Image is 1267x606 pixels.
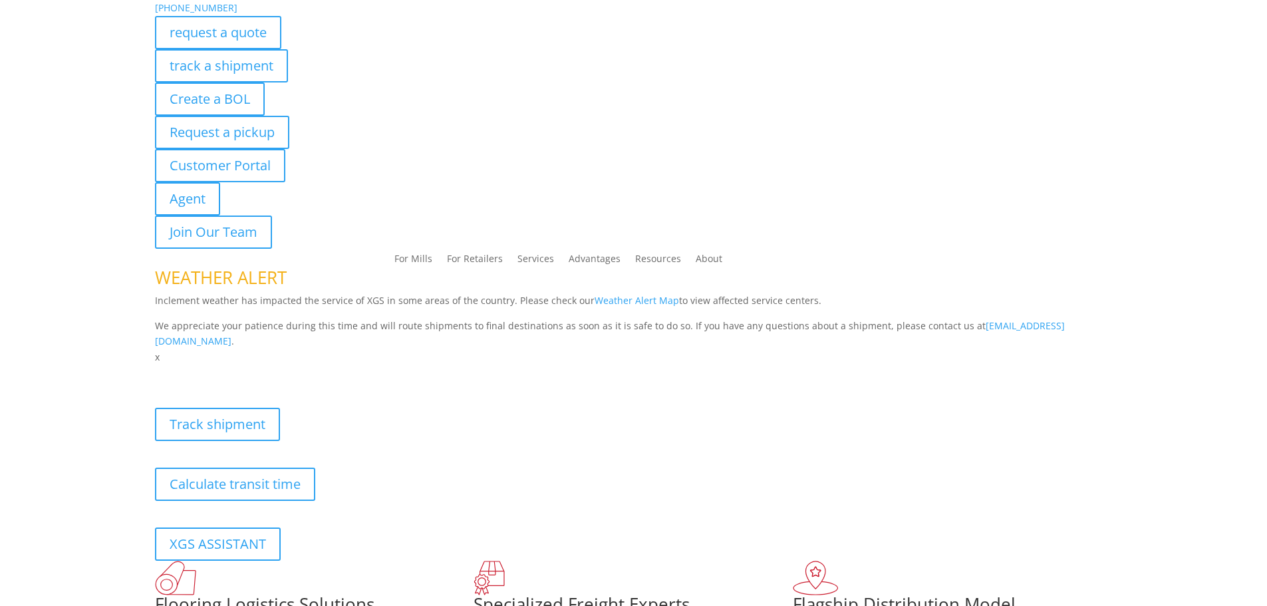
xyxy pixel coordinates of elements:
a: Create a BOL [155,82,265,116]
a: Agent [155,182,220,216]
a: Join Our Team [155,216,272,249]
a: About [696,254,722,269]
a: Services [517,254,554,269]
a: For Retailers [447,254,503,269]
a: request a quote [155,16,281,49]
a: Track shipment [155,408,280,441]
p: We appreciate your patience during this time and will route shipments to final destinations as so... [155,318,1113,350]
a: track a shipment [155,49,288,82]
a: XGS ASSISTANT [155,528,281,561]
img: xgs-icon-flagship-distribution-model-red [793,561,839,595]
a: Calculate transit time [155,468,315,501]
a: For Mills [394,254,432,269]
a: [PHONE_NUMBER] [155,1,237,14]
img: xgs-icon-focused-on-flooring-red [474,561,505,595]
p: x [155,349,1113,365]
a: Resources [635,254,681,269]
span: WEATHER ALERT [155,265,287,289]
img: xgs-icon-total-supply-chain-intelligence-red [155,561,196,595]
a: Advantages [569,254,621,269]
a: Weather Alert Map [595,294,679,307]
a: Request a pickup [155,116,289,149]
p: Inclement weather has impacted the service of XGS in some areas of the country. Please check our ... [155,293,1113,318]
a: Customer Portal [155,149,285,182]
b: Visibility, transparency, and control for your entire supply chain. [155,367,452,380]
